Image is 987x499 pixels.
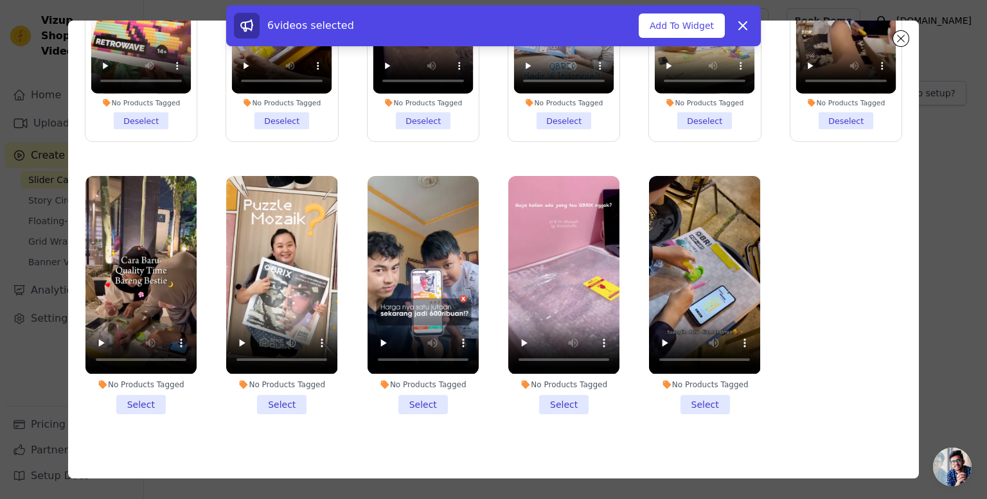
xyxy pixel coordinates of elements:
[85,380,197,390] div: No Products Tagged
[514,98,614,107] div: No Products Tagged
[649,380,760,390] div: No Products Tagged
[226,380,337,390] div: No Products Tagged
[368,380,479,390] div: No Products Tagged
[91,98,191,107] div: No Products Tagged
[508,380,619,390] div: No Products Tagged
[796,98,896,107] div: No Products Tagged
[373,98,473,107] div: No Products Tagged
[232,98,332,107] div: No Products Tagged
[639,13,725,38] button: Add To Widget
[655,98,755,107] div: No Products Tagged
[933,448,972,486] div: Open chat
[267,19,354,31] span: 6 videos selected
